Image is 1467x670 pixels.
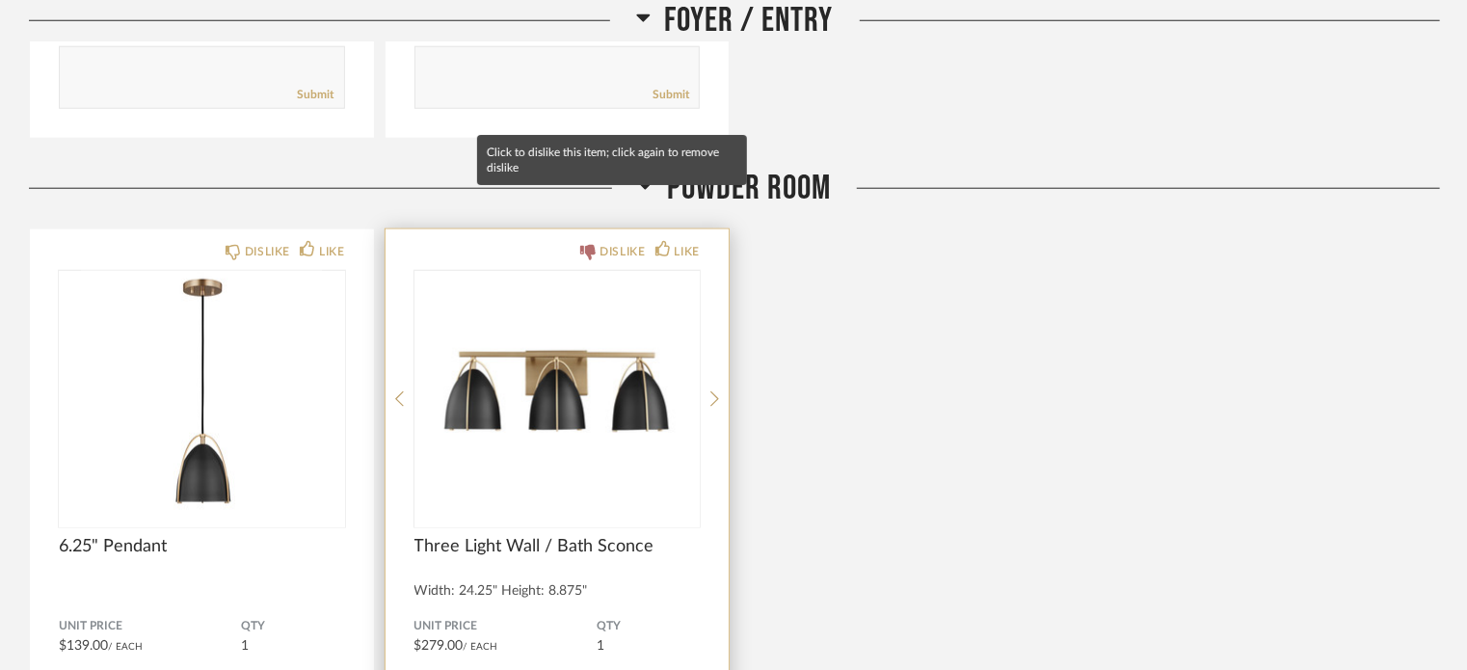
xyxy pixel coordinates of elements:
[59,536,345,557] span: 6.25" Pendant
[414,271,701,512] div: 0
[597,619,700,634] span: QTY
[59,639,108,653] span: $139.00
[653,87,689,103] a: Submit
[667,168,831,209] span: Powder Room
[597,639,604,653] span: 1
[414,639,464,653] span: $279.00
[600,242,645,261] div: DISLIKE
[675,242,700,261] div: LIKE
[242,619,345,634] span: QTY
[245,242,290,261] div: DISLIKE
[414,619,598,634] span: Unit Price
[319,242,344,261] div: LIKE
[59,271,345,512] div: 0
[59,619,242,634] span: Unit Price
[414,536,701,557] span: Three Light Wall / Bath Sconce
[414,583,701,600] div: Width: 24.25" Height: 8.875"
[464,642,498,652] span: / Each
[414,271,701,512] img: undefined
[59,271,345,512] img: undefined
[242,639,250,653] span: 1
[298,87,334,103] a: Submit
[108,642,143,652] span: / Each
